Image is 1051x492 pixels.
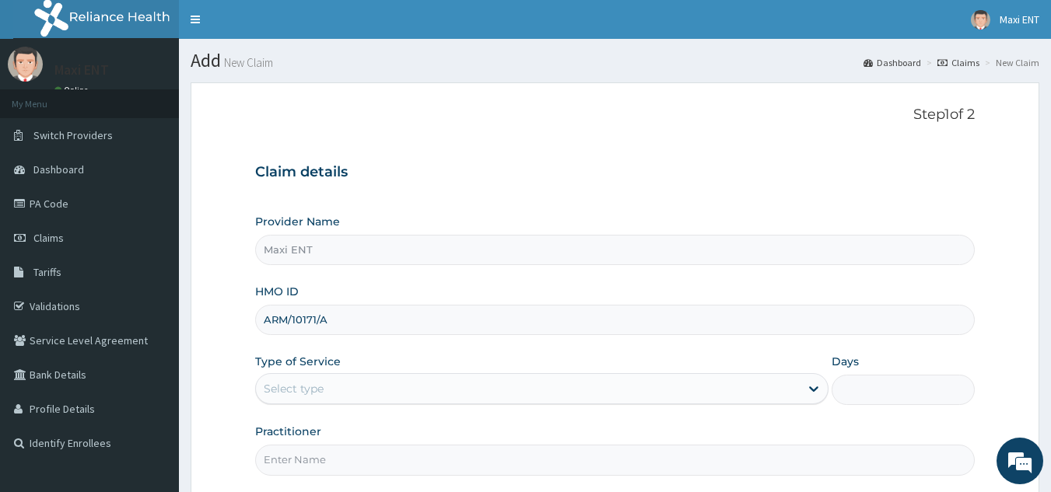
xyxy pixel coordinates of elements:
span: Maxi ENT [1000,12,1039,26]
span: Switch Providers [33,128,113,142]
label: Provider Name [255,214,340,229]
label: HMO ID [255,284,299,299]
img: d_794563401_company_1708531726252_794563401 [29,78,63,117]
div: Chat with us now [81,87,261,107]
label: Days [832,354,859,369]
input: Enter Name [255,445,976,475]
small: New Claim [221,57,273,68]
div: Minimize live chat window [255,8,293,45]
span: We're online! [90,147,215,304]
label: Type of Service [255,354,341,369]
a: Claims [937,56,979,69]
label: Practitioner [255,424,321,439]
input: Enter HMO ID [255,305,976,335]
img: User Image [971,10,990,30]
span: Tariffs [33,265,61,279]
div: Select type [264,381,324,396]
img: User Image [8,47,43,82]
textarea: Type your message and hit 'Enter' [8,327,296,382]
h1: Add [191,51,1039,71]
li: New Claim [981,56,1039,69]
a: Dashboard [864,56,921,69]
p: Step 1 of 2 [255,106,976,124]
span: Claims [33,231,64,245]
p: Maxi ENT [54,63,109,77]
h3: Claim details [255,164,976,181]
a: Online [54,85,92,96]
span: Dashboard [33,162,84,176]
